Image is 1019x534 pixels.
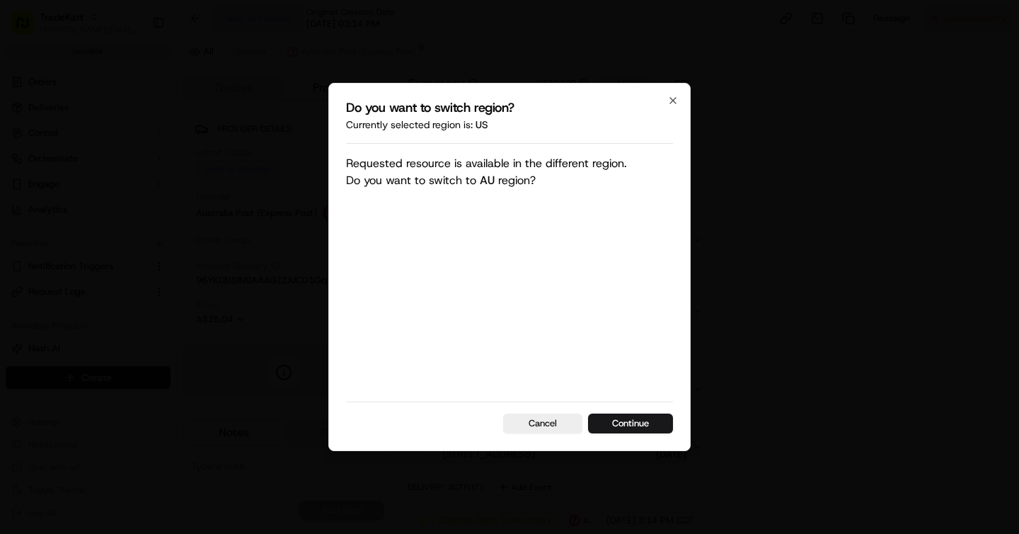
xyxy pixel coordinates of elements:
span: us [476,118,488,131]
p: Currently selected region is: [346,118,673,132]
span: AU [480,173,495,188]
button: Continue [588,414,673,433]
button: Cancel [503,414,582,433]
p: Requested resource is available in the different region. Do you want to switch to region? [346,155,627,390]
h2: Do you want to switch region? [346,101,673,115]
